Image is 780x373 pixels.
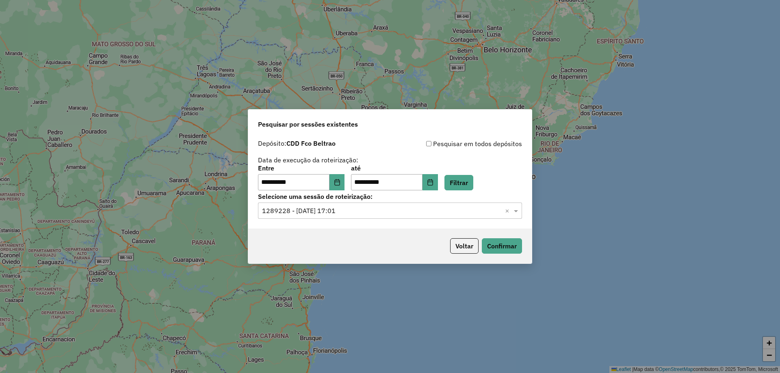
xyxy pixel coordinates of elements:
label: Data de execução da roteirização: [258,155,358,165]
button: Confirmar [482,238,522,254]
button: Choose Date [422,174,438,190]
strong: CDD Fco Beltrao [286,139,336,147]
label: Depósito: [258,138,336,148]
button: Filtrar [444,175,473,190]
button: Voltar [450,238,479,254]
div: Pesquisar em todos depósitos [390,139,522,149]
label: Entre [258,163,344,173]
span: Clear all [505,206,512,216]
button: Choose Date [329,174,345,190]
label: até [351,163,438,173]
span: Pesquisar por sessões existentes [258,119,358,129]
label: Selecione uma sessão de roteirização: [258,192,522,201]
